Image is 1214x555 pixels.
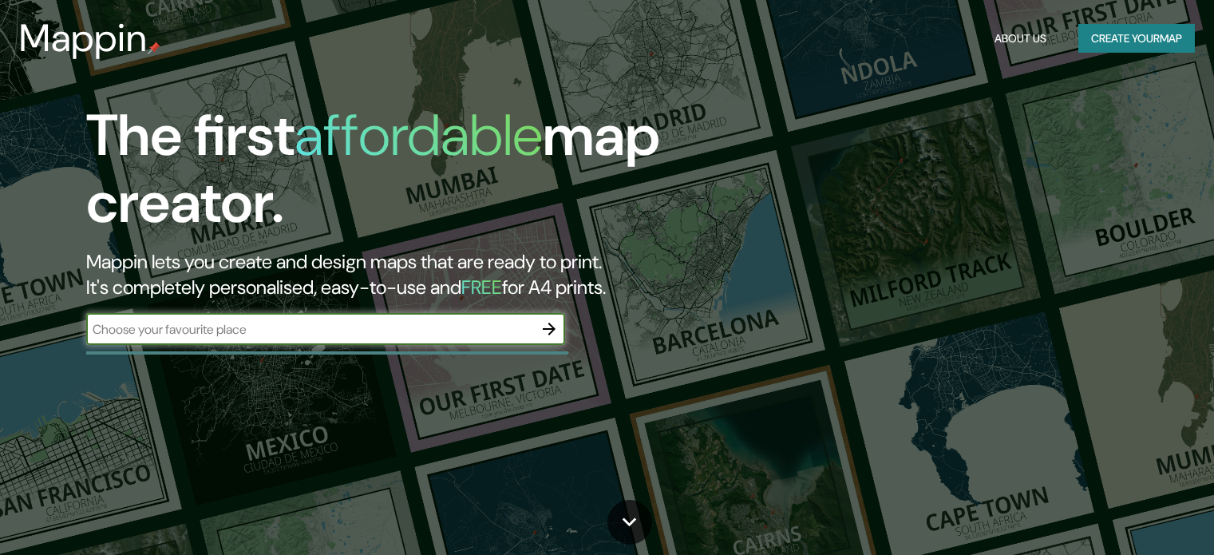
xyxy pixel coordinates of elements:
button: Create yourmap [1078,24,1195,54]
h1: The first map creator. [86,102,694,249]
h2: Mappin lets you create and design maps that are ready to print. It's completely personalised, eas... [86,249,694,300]
img: mappin-pin [148,42,160,54]
h5: FREE [461,275,502,299]
button: About Us [988,24,1053,54]
input: Choose your favourite place [86,320,533,339]
h3: Mappin [19,16,148,61]
h1: affordable [295,98,543,172]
